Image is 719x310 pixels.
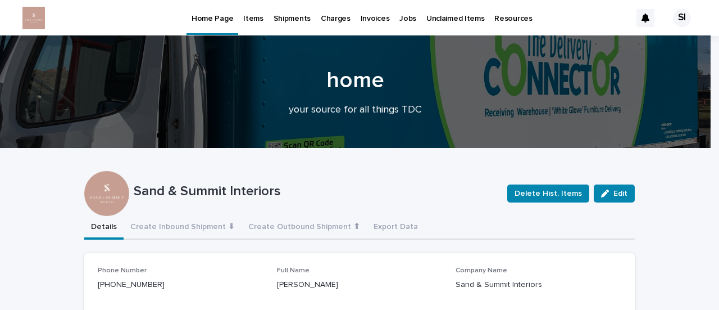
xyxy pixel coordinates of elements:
div: SI [673,9,691,27]
span: Phone Number [98,267,147,274]
span: Edit [613,190,627,197]
h1: home [80,67,630,94]
button: Create Outbound Shipment ⬆ [242,216,367,240]
button: Delete Hist. Items [507,185,589,203]
p: [PERSON_NAME] [277,279,443,291]
p: Sand & Summit Interiors [456,279,621,291]
span: Delete Hist. Items [515,188,582,199]
p: your source for all things TDC [130,104,580,116]
a: [PHONE_NUMBER] [98,281,165,289]
button: Details [84,216,124,240]
img: wDwCNKQCOV04V5E8hezXWBmIQ5GMMPUTcXMms53Sn9g [22,7,45,29]
span: Full Name [277,267,310,274]
p: Sand & Summit Interiors [134,183,498,200]
span: Company Name [456,267,507,274]
button: Edit [594,185,635,203]
button: Create Inbound Shipment ⬇ [124,216,242,240]
button: Export Data [367,216,425,240]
